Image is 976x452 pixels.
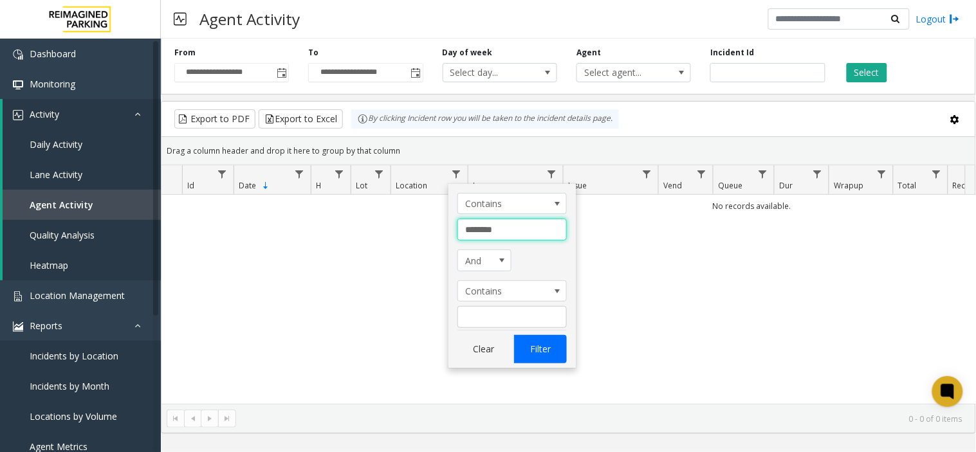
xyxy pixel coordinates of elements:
[371,165,388,183] a: Lot Filter Menu
[358,114,368,124] img: infoIcon.svg
[443,64,534,82] span: Select day...
[30,289,125,302] span: Location Management
[13,110,23,120] img: 'icon'
[3,250,161,280] a: Heatmap
[809,165,826,183] a: Dur Filter Menu
[779,180,793,191] span: Dur
[3,99,161,129] a: Activity
[13,50,23,60] img: 'icon'
[239,180,256,191] span: Date
[457,249,511,271] span: Location Filter Logic
[174,109,255,129] button: Export to PDF
[396,180,427,191] span: Location
[187,180,194,191] span: Id
[568,180,587,191] span: Issue
[13,291,23,302] img: 'icon'
[458,194,544,214] span: Contains
[754,165,771,183] a: Queue Filter Menu
[30,168,82,181] span: Lane Activity
[457,280,567,302] span: Location Filter Operators
[473,180,490,191] span: Lane
[13,321,23,332] img: 'icon'
[3,220,161,250] a: Quality Analysis
[30,350,118,362] span: Incidents by Location
[30,320,62,332] span: Reports
[953,180,968,191] span: Rec.
[873,165,890,183] a: Wrapup Filter Menu
[443,47,493,59] label: Day of week
[193,3,306,35] h3: Agent Activity
[30,410,117,422] span: Locations by Volume
[259,109,343,129] button: Export to Excel
[710,47,754,59] label: Incident Id
[30,199,93,211] span: Agent Activity
[30,259,68,271] span: Heatmap
[457,335,510,363] button: Clear
[214,165,231,183] a: Id Filter Menu
[308,47,318,59] label: To
[291,165,308,183] a: Date Filter Menu
[928,165,945,183] a: Total Filter Menu
[174,47,196,59] label: From
[638,165,656,183] a: Issue Filter Menu
[457,193,567,215] span: Location Filter Operators
[457,219,567,240] input: Location Filter
[448,165,465,183] a: Location Filter Menu
[351,109,619,129] div: By clicking Incident row you will be taken to the incident details page.
[457,306,567,328] input: Location Filter
[174,3,187,35] img: pageIcon
[331,165,348,183] a: H Filter Menu
[3,129,161,159] a: Daily Activity
[244,413,962,424] kendo-pager-info: 0 - 0 of 0 items
[30,138,82,150] span: Daily Activity
[161,165,975,404] div: Data table
[718,180,742,191] span: Queue
[458,250,501,271] span: And
[161,140,975,162] div: Drag a column header and drop it here to group by that column
[261,181,271,191] span: Sortable
[898,180,917,191] span: Total
[30,229,95,241] span: Quality Analysis
[30,78,75,90] span: Monitoring
[30,380,109,392] span: Incidents by Month
[950,12,960,26] img: logout
[576,47,601,59] label: Agent
[3,159,161,190] a: Lane Activity
[577,64,668,82] span: Select agent...
[663,180,682,191] span: Vend
[13,80,23,90] img: 'icon'
[916,12,960,26] a: Logout
[356,180,367,191] span: Lot
[30,48,76,60] span: Dashboard
[458,281,544,302] span: Contains
[834,180,863,191] span: Wrapup
[409,64,423,82] span: Toggle popup
[316,180,322,191] span: H
[514,335,567,363] button: Filter
[847,63,887,82] button: Select
[543,165,560,183] a: Lane Filter Menu
[693,165,710,183] a: Vend Filter Menu
[3,190,161,220] a: Agent Activity
[30,108,59,120] span: Activity
[274,64,288,82] span: Toggle popup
